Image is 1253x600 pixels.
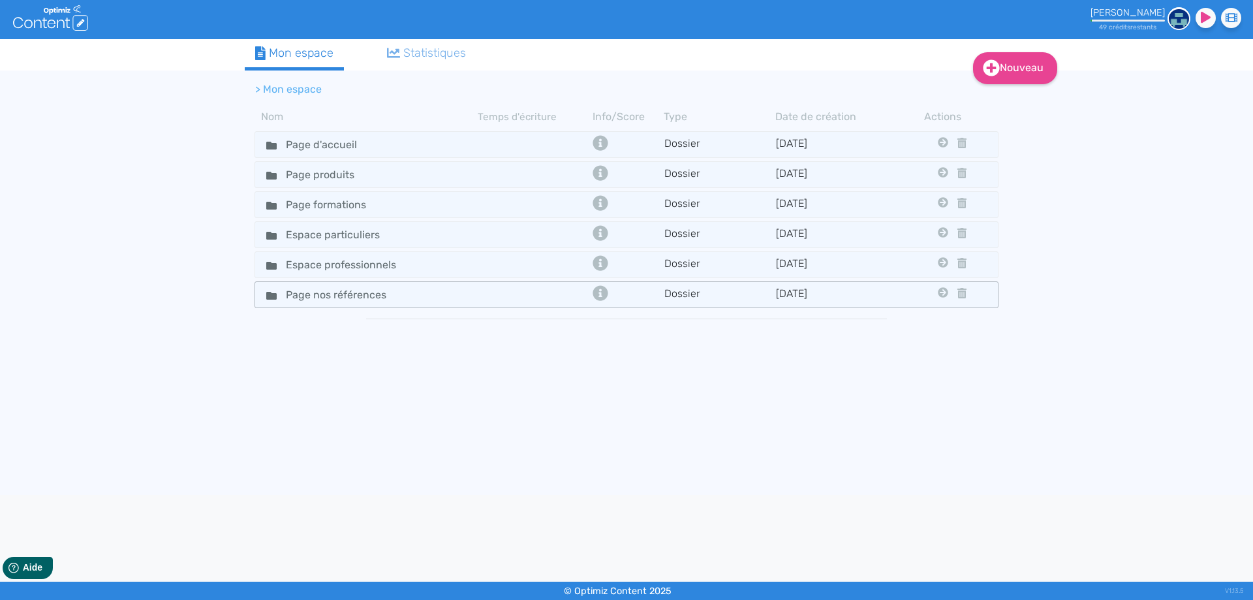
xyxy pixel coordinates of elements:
td: [DATE] [775,225,887,244]
td: [DATE] [775,255,887,274]
th: Actions [935,109,951,125]
input: Nom de dossier [276,165,374,184]
th: Nom [255,109,478,125]
th: Type [664,109,775,125]
a: Statistiques [377,39,477,67]
nav: breadcrumb [245,74,897,105]
input: Nom de dossier [276,225,413,244]
td: [DATE] [775,195,887,214]
small: © Optimiz Content 2025 [564,586,672,597]
td: Dossier [664,255,775,274]
small: 49 crédit restant [1099,23,1156,31]
td: Dossier [664,195,775,214]
a: Nouveau [973,52,1057,84]
td: [DATE] [775,165,887,184]
li: > Mon espace [255,82,322,97]
th: Date de création [775,109,887,125]
td: Dossier [664,165,775,184]
input: Nom de dossier [276,255,423,274]
td: Dossier [664,135,775,154]
th: Temps d'écriture [478,109,589,125]
td: [DATE] [775,285,887,304]
div: Statistiques [387,44,467,62]
div: Mon espace [255,44,333,62]
input: Nom de dossier [276,195,387,214]
span: s [1127,23,1130,31]
th: Info/Score [589,109,664,125]
td: Dossier [664,225,775,244]
td: Dossier [664,285,775,304]
span: s [1153,23,1156,31]
div: [PERSON_NAME] [1091,7,1165,18]
input: Nom de dossier [276,285,413,304]
a: Mon espace [245,39,344,71]
td: [DATE] [775,135,887,154]
img: 6492f3e85904c52433e22e24e114095b [1168,7,1190,30]
input: Nom de dossier [276,135,380,154]
div: V1.13.5 [1225,582,1243,600]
